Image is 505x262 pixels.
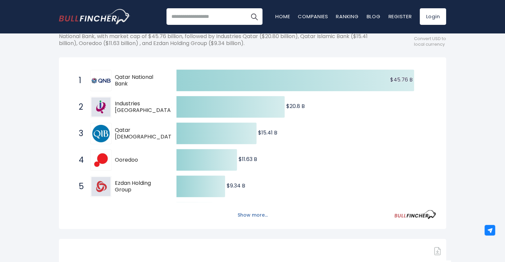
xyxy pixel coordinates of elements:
[75,154,82,166] span: 4
[227,182,245,189] text: $9.34 B
[115,100,173,114] span: Industries [GEOGRAPHIC_DATA]
[75,75,82,86] span: 1
[414,36,446,47] span: Convert USD to local currency
[366,13,380,20] a: Blog
[59,9,130,24] a: Go to homepage
[75,101,82,113] span: 2
[115,74,165,88] span: Qatar National Bank
[91,124,111,143] img: Qatar Islamic Bank
[390,76,412,83] text: $45.76 B
[91,97,111,117] img: Industries Qatar
[234,210,272,221] button: Show more...
[420,8,446,25] a: Login
[336,13,358,20] a: Ranking
[298,13,328,20] a: Companies
[75,181,82,192] span: 5
[388,13,412,20] a: Register
[91,177,111,196] img: Ezdan Holding Group
[75,128,82,139] span: 3
[246,8,262,25] button: Search
[239,155,257,163] text: $11.63 B
[59,9,130,24] img: Bullfincher logo
[286,102,305,110] text: $20.8 B
[258,129,277,136] text: $15.41 B
[91,150,111,170] img: Ooredoo
[115,180,165,194] span: Ezdan Holding Group
[91,78,111,83] img: Qatar National Bank
[115,127,177,141] span: Qatar [DEMOGRAPHIC_DATA] Bank
[115,157,165,164] span: Ooredoo
[59,26,387,47] p: The following shows the ranking of the largest Qatari companies by market cap. The top-ranking co...
[275,13,290,20] a: Home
